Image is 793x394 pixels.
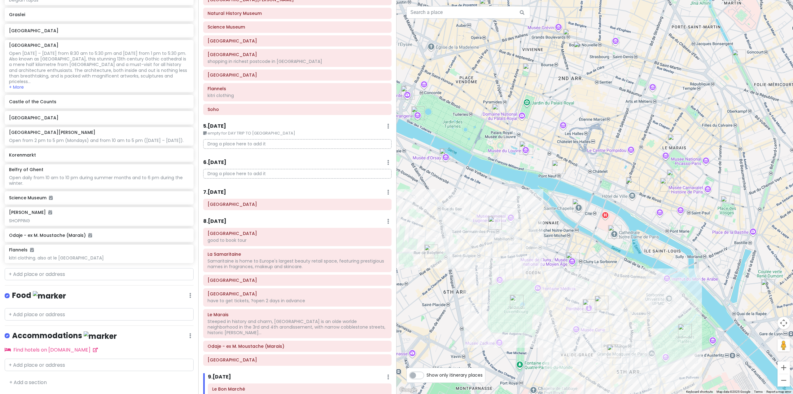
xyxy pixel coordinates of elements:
[208,11,387,16] h6: Natural History Museum
[552,160,566,174] div: La Samaritaine
[9,51,189,84] div: Open [DATE] – [DATE] from 8:30 am to 5:30 pm and [DATE] from 1 pm to 5:30 pm. Also known as [GEOG...
[678,324,692,338] div: Jardin des Plantes
[667,170,681,183] div: Le Colimaçon
[208,357,387,363] h6: Place des Vosges
[203,189,226,196] h6: 7 . [DATE]
[203,169,392,179] p: Drag a place here to add it
[607,344,621,358] div: Rue Mouffetard
[9,379,47,386] a: + Add a section
[12,290,66,301] h4: Food
[427,372,483,379] span: Show only itinerary places
[208,291,387,297] h6: Notre-Dame Cathedral of Paris
[778,374,790,387] button: Zoom out
[12,331,117,341] h4: Accommodations
[9,218,189,224] div: SHOPPING
[48,210,52,215] i: Added to itinerary
[208,237,387,243] div: good to book tour
[424,245,438,258] div: Le Bon Marché
[203,218,226,225] h6: 8 . [DATE]
[208,93,387,98] div: kitri clothing
[5,268,194,281] input: + Add place or address
[9,210,52,215] h6: [PERSON_NAME]
[9,152,189,158] h6: Korenmarkt
[778,361,790,374] button: Zoom in
[208,343,387,349] h6: Odaje - ex M. Moustache (Marais)
[203,159,226,166] h6: 6 . [DATE]
[716,390,750,393] span: Map data ©2025 Google
[572,199,586,212] div: Sainte-Chapelle
[9,28,189,33] h6: [GEOGRAPHIC_DATA]
[208,86,387,91] h6: Flannels
[9,130,95,135] h6: [GEOGRAPHIC_DATA][PERSON_NAME]
[523,63,537,77] div: Bibliothèque nationale de France | site Richelieu : Bibliothèque de Recherche
[208,258,387,269] div: Samaritaine is home to Europe's largest beauty retail space, featuring prestigious names in fragr...
[9,84,24,90] button: + More
[208,251,387,257] h6: La Samaritaine
[9,12,189,17] h6: Graslei
[208,201,387,207] h6: Portobello Road Market
[9,99,189,104] h6: Castle of the Counts
[208,52,387,57] h6: Regent Street
[9,232,189,238] h6: Odaje - ex M. Moustache (Marais)
[9,175,189,186] div: Open daily from 10 am to 10 pm during summer months and to 6 pm during the winter.
[608,225,622,239] div: Notre-Dame Cathedral of Paris
[208,107,387,112] h6: Soho
[88,233,92,237] i: Added to itinerary
[563,29,577,42] div: 12 Rue d'Uzès
[208,231,387,236] h6: Louvre Museum
[5,346,98,353] a: Find hotels on [DOMAIN_NAME]
[208,277,387,283] h6: Sainte-Chapelle
[208,24,387,30] h6: Science Museum
[9,195,189,201] h6: Science Museum
[9,255,189,261] div: kitri clothing. also at le [GEOGRAPHIC_DATA]
[9,115,189,121] h6: [GEOGRAPHIC_DATA]
[9,138,189,143] div: Open from 2 pm to 5 pm (Mondays) and from 10 am to 5 pm ([DATE] – [DATE]).
[208,38,387,44] h6: Hyde Park
[732,50,746,63] div: Canal Saint-Martin
[686,390,713,394] button: Keyboard shortcuts
[30,248,34,252] i: Added to itinerary
[519,141,533,155] div: Louvre Museum
[9,247,34,253] h6: Flannels
[212,386,387,392] h6: Le Bon Marché
[778,339,790,352] button: Drag Pegman onto the map to open Street View
[5,308,194,321] input: + Add place or address
[208,298,387,303] div: have to get tickets, ?open 2 days in advance
[84,331,117,341] img: marker
[49,196,53,200] i: Added to itinerary
[203,123,226,130] h6: 5 . [DATE]
[208,312,387,317] h6: Le Marais
[754,390,763,393] a: Terms (opens in new tab)
[721,196,734,210] div: Place des Vosges
[208,59,387,64] div: shopping in richest postcode in [GEOGRAPHIC_DATA]
[626,177,640,191] div: BHV Marais
[398,386,418,394] a: Click to see this area on Google Maps
[208,319,387,336] div: Steeped in history and charm, [GEOGRAPHIC_DATA] is an olde worlde neighborhood in the 3rd and 4th...
[492,104,506,117] div: Rue Saint-Honoré
[5,359,194,371] input: + Add place or address
[778,317,790,329] button: Map camera controls
[660,178,674,192] div: Odaje - ex M. Moustache (Marais)
[566,252,580,266] div: Musée de Cluny
[33,291,66,301] img: marker
[9,167,43,172] h6: Belfry of Ghent
[766,390,791,393] a: Report a map error
[398,386,418,394] img: Google
[668,134,681,148] div: Le Marais
[203,139,392,149] p: Drag a place here to add it
[440,148,453,162] div: Musée d'Orsay
[488,216,502,230] div: Saint-Germain-des-Prés
[574,42,587,55] div: L'Appartement Sézane
[406,6,530,19] input: Search a place
[595,296,608,309] div: Church of Saint-Étienne-du-Mont
[203,130,392,136] small: empty for DAY TRIP TO [GEOGRAPHIC_DATA]
[411,106,425,120] div: Musée de l'Orangerie
[208,374,231,380] h6: 9 . [DATE]
[583,299,596,313] div: Panthéon
[401,86,415,100] div: Place de la Concorde
[510,295,524,308] div: Jardin du Luxembourg
[761,279,775,293] div: À la Biche au Bois
[208,72,387,78] h6: Oxford Street
[9,42,59,48] h6: [GEOGRAPHIC_DATA]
